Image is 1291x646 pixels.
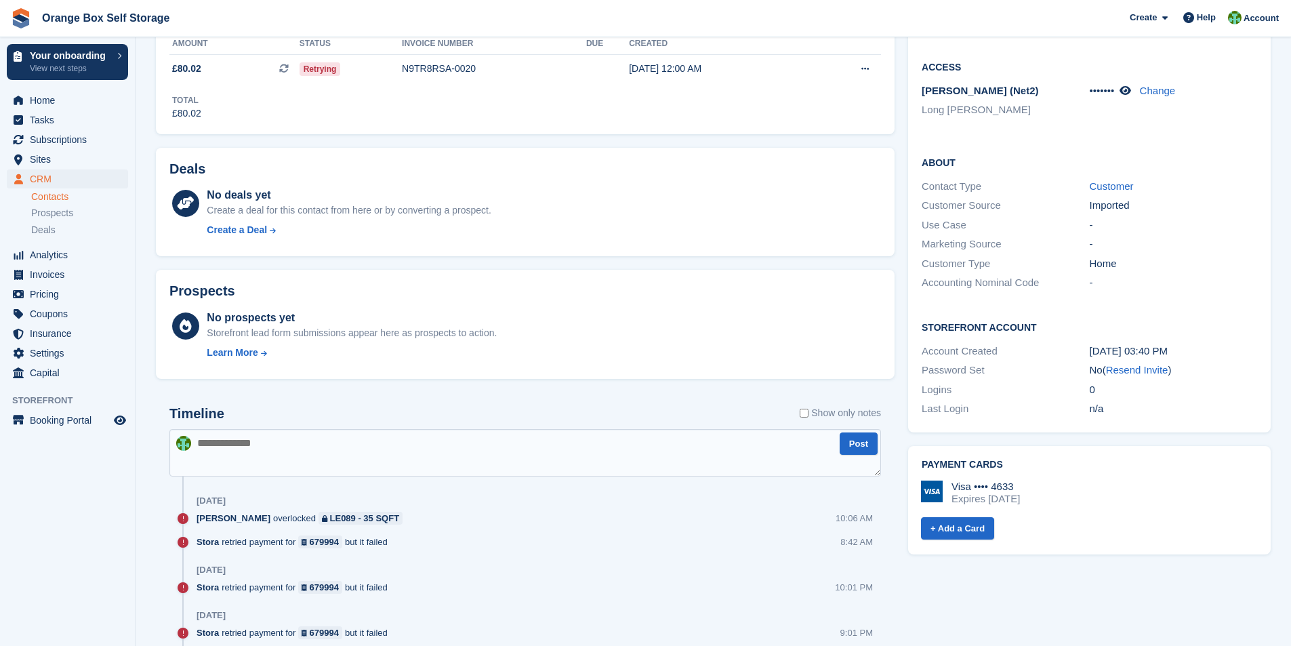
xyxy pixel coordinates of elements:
[330,512,400,525] div: LE089 - 35 SQFT
[207,346,258,360] div: Learn More
[197,512,409,525] div: overlocked
[1090,237,1257,252] div: -
[922,102,1089,118] li: Long [PERSON_NAME]
[30,130,111,149] span: Subscriptions
[207,203,491,218] div: Create a deal for this contact from here or by converting a prospect.
[7,130,128,149] a: menu
[1103,364,1172,376] span: ( )
[207,310,497,326] div: No prospects yet
[951,481,1020,493] div: Visa •••• 4633
[951,493,1020,505] div: Expires [DATE]
[402,33,586,55] th: Invoice number
[1090,85,1115,96] span: •••••••
[298,626,342,639] a: 679994
[7,150,128,169] a: menu
[836,512,873,525] div: 10:06 AM
[1228,11,1242,24] img: Binder Bhardwaj
[586,33,629,55] th: Due
[7,285,128,304] a: menu
[922,218,1089,233] div: Use Case
[800,406,808,420] input: Show only notes
[922,256,1089,272] div: Customer Type
[1106,364,1168,376] a: Resend Invite
[207,223,267,237] div: Create a Deal
[1090,363,1257,378] div: No
[172,106,201,121] div: £80.02
[1090,198,1257,214] div: Imported
[922,382,1089,398] div: Logins
[1090,180,1134,192] a: Customer
[197,512,270,525] span: [PERSON_NAME]
[30,344,111,363] span: Settings
[197,581,394,594] div: retried payment for but it failed
[169,406,224,422] h2: Timeline
[921,481,943,502] img: Visa Logo
[30,91,111,110] span: Home
[207,223,491,237] a: Create a Deal
[7,411,128,430] a: menu
[30,363,111,382] span: Capital
[835,581,873,594] div: 10:01 PM
[30,51,110,60] p: Your onboarding
[169,33,300,55] th: Amount
[197,536,219,548] span: Stora
[176,436,191,451] img: Binder Bhardwaj
[1197,11,1216,24] span: Help
[1130,11,1157,24] span: Create
[31,224,56,237] span: Deals
[37,7,176,29] a: Orange Box Self Storage
[1090,218,1257,233] div: -
[197,626,219,639] span: Stora
[1090,382,1257,398] div: 0
[30,110,111,129] span: Tasks
[207,326,497,340] div: Storefront lead form submissions appear here as prospects to action.
[30,324,111,343] span: Insurance
[169,161,205,177] h2: Deals
[310,626,339,639] div: 679994
[1090,401,1257,417] div: n/a
[31,207,73,220] span: Prospects
[629,33,810,55] th: Created
[922,198,1089,214] div: Customer Source
[922,179,1089,195] div: Contact Type
[31,206,128,220] a: Prospects
[1090,344,1257,359] div: [DATE] 03:40 PM
[840,626,873,639] div: 9:01 PM
[207,346,497,360] a: Learn More
[922,320,1257,334] h2: Storefront Account
[30,304,111,323] span: Coupons
[30,169,111,188] span: CRM
[922,401,1089,417] div: Last Login
[30,411,111,430] span: Booking Portal
[922,60,1257,73] h2: Access
[629,62,810,76] div: [DATE] 12:00 AM
[1090,256,1257,272] div: Home
[172,62,201,76] span: £80.02
[800,406,881,420] label: Show only notes
[197,536,394,548] div: retried payment for but it failed
[30,62,110,75] p: View next steps
[922,460,1257,470] h2: Payment cards
[112,412,128,428] a: Preview store
[319,512,403,525] a: LE089 - 35 SQFT
[30,150,111,169] span: Sites
[31,190,128,203] a: Contacts
[197,626,394,639] div: retried payment for but it failed
[30,265,111,284] span: Invoices
[30,245,111,264] span: Analytics
[298,536,342,548] a: 679994
[7,344,128,363] a: menu
[7,169,128,188] a: menu
[30,285,111,304] span: Pricing
[172,94,201,106] div: Total
[7,304,128,323] a: menu
[922,237,1089,252] div: Marketing Source
[402,62,586,76] div: N9TR8RSA-0020
[7,91,128,110] a: menu
[197,581,219,594] span: Stora
[197,496,226,506] div: [DATE]
[300,62,341,76] span: Retrying
[310,536,339,548] div: 679994
[300,33,402,55] th: Status
[840,536,873,548] div: 8:42 AM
